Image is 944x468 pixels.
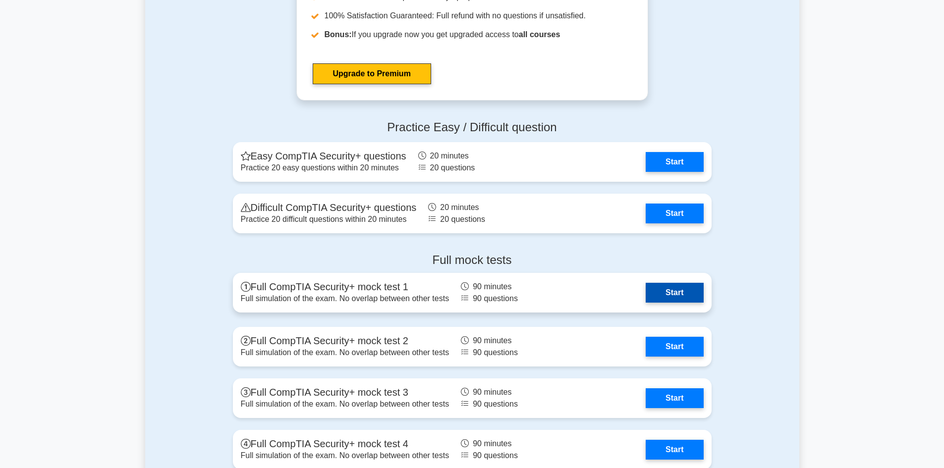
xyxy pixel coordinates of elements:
[233,253,712,267] h4: Full mock tests
[646,337,703,357] a: Start
[646,152,703,172] a: Start
[646,388,703,408] a: Start
[646,440,703,460] a: Start
[646,283,703,303] a: Start
[646,204,703,223] a: Start
[313,63,431,84] a: Upgrade to Premium
[233,120,712,135] h4: Practice Easy / Difficult question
